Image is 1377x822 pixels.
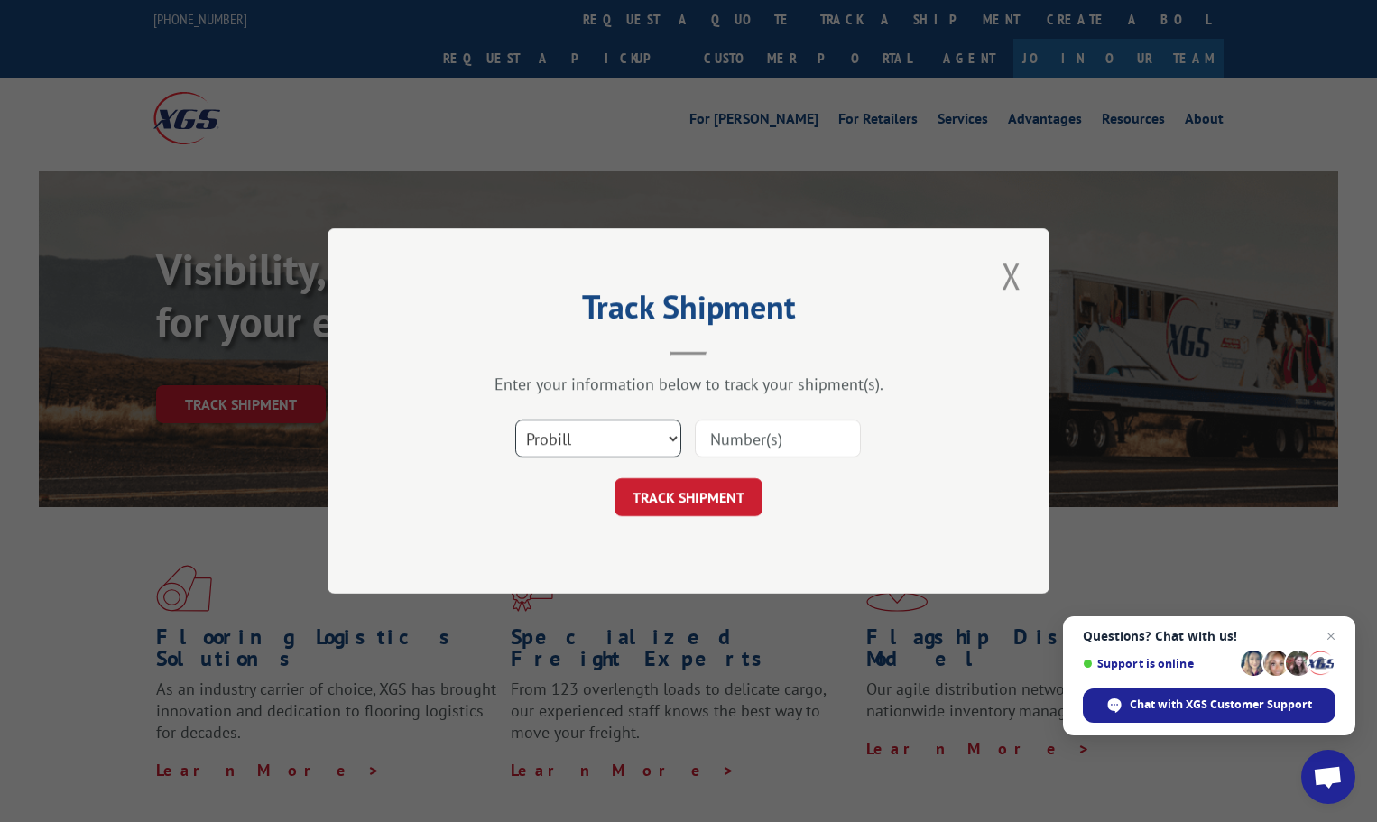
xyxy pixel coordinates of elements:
div: Enter your information below to track your shipment(s). [418,374,959,394]
button: TRACK SHIPMENT [615,478,762,516]
button: Close modal [996,251,1027,300]
span: Chat with XGS Customer Support [1083,688,1335,723]
span: Chat with XGS Customer Support [1130,697,1312,713]
input: Number(s) [695,420,861,457]
a: Open chat [1301,750,1355,804]
h2: Track Shipment [418,294,959,328]
span: Support is online [1083,657,1234,670]
span: Questions? Chat with us! [1083,629,1335,643]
